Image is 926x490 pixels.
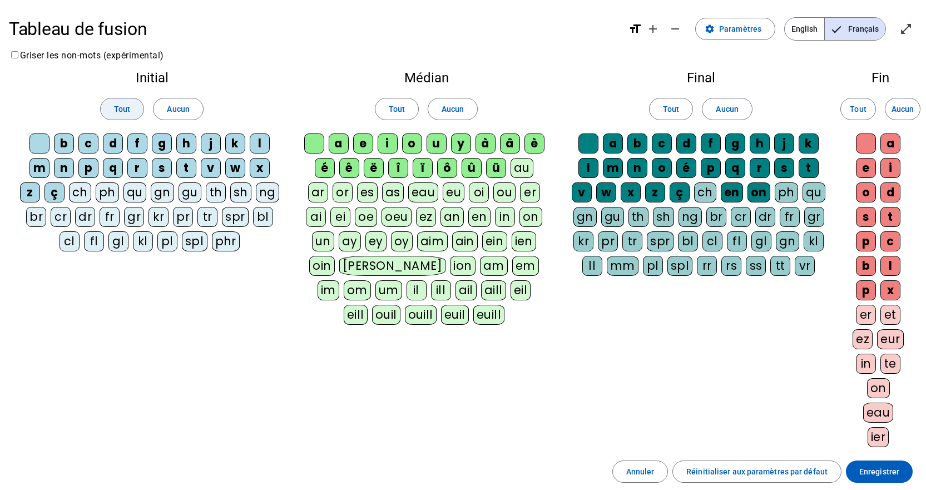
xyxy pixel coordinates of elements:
div: g [725,133,745,154]
div: k [799,133,819,154]
div: é [315,158,335,178]
div: et [880,305,900,325]
div: eil [511,280,531,300]
div: kl [133,231,153,251]
div: phr [212,231,240,251]
div: ô [437,158,457,178]
div: î [388,158,408,178]
div: è [524,133,544,154]
mat-icon: settings [705,24,715,34]
div: gu [179,182,201,202]
div: p [701,158,721,178]
div: ü [486,158,506,178]
div: gl [751,231,771,251]
div: t [176,158,196,178]
button: Tout [100,98,144,120]
div: d [103,133,123,154]
div: o [652,158,672,178]
div: aill [481,280,506,300]
div: er [856,305,876,325]
div: cl [702,231,722,251]
div: th [206,182,226,202]
div: [PERSON_NAME] [339,256,445,276]
div: k [225,133,245,154]
div: eur [877,329,904,349]
div: ion [450,256,476,276]
div: oe [355,207,377,227]
div: n [54,158,74,178]
div: â [500,133,520,154]
div: mm [607,256,638,276]
span: Tout [663,102,679,116]
div: qu [803,182,825,202]
div: te [880,354,900,374]
div: en [468,207,491,227]
div: ch [69,182,91,202]
label: Griser les non-mots (expérimental) [9,50,164,61]
div: n [627,158,647,178]
div: i [378,133,398,154]
div: euill [473,305,504,325]
div: l [880,256,900,276]
span: Aucun [167,102,189,116]
button: Paramètres [695,18,775,40]
div: ez [853,329,873,349]
span: Aucun [442,102,464,116]
div: o [402,133,422,154]
button: Diminuer la taille de la police [664,18,686,40]
div: p [856,231,876,251]
div: er [520,182,540,202]
div: em [512,256,539,276]
div: gn [573,207,597,227]
span: Français [825,18,885,40]
div: br [706,207,726,227]
div: ch [694,182,716,202]
button: Réinitialiser aux paramètres par défaut [672,461,841,483]
span: Enregistrer [859,465,899,478]
div: t [799,158,819,178]
div: spl [667,256,693,276]
div: cr [51,207,71,227]
div: s [152,158,172,178]
div: ai [306,207,326,227]
span: Aucun [892,102,914,116]
h1: Tableau de fusion [9,11,620,47]
div: c [652,133,672,154]
div: oeu [382,207,412,227]
div: il [407,280,427,300]
div: ouill [405,305,437,325]
div: ou [493,182,516,202]
div: ez [416,207,436,227]
div: eill [344,305,368,325]
div: ç [44,182,65,202]
div: gr [804,207,824,227]
span: Tout [114,102,130,116]
div: ien [512,231,537,251]
div: m [29,158,49,178]
span: English [785,18,824,40]
div: z [20,182,40,202]
div: ll [582,256,602,276]
button: Tout [840,98,876,120]
div: u [427,133,447,154]
mat-icon: remove [668,22,682,36]
div: x [250,158,270,178]
input: Griser les non-mots (expérimental) [11,51,18,58]
div: c [78,133,98,154]
div: b [856,256,876,276]
div: b [54,133,74,154]
div: ail [455,280,477,300]
div: spr [222,207,249,227]
button: Entrer en plein écran [895,18,917,40]
div: i [880,158,900,178]
mat-icon: add [646,22,660,36]
div: gl [108,231,128,251]
div: in [495,207,515,227]
div: ay [339,231,361,251]
div: sh [230,182,251,202]
div: ê [339,158,359,178]
div: r [750,158,770,178]
h2: Initial [18,71,286,85]
div: ng [679,207,702,227]
div: q [103,158,123,178]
